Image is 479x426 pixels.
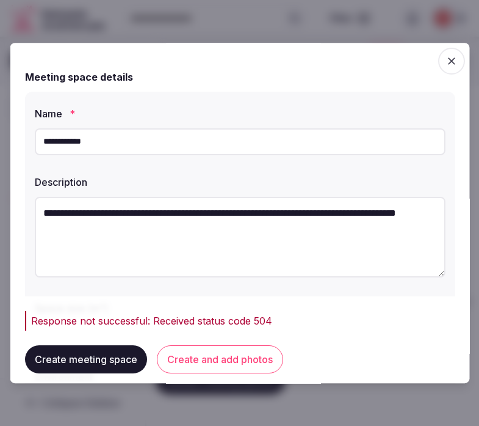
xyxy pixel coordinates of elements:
[31,314,455,328] div: Response not successful: Received status code 504
[24,70,132,84] h2: Meeting space details
[156,345,283,373] button: Create and add photos
[34,109,445,119] label: Name
[34,177,445,187] label: Description
[24,345,146,373] button: Create meeting space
